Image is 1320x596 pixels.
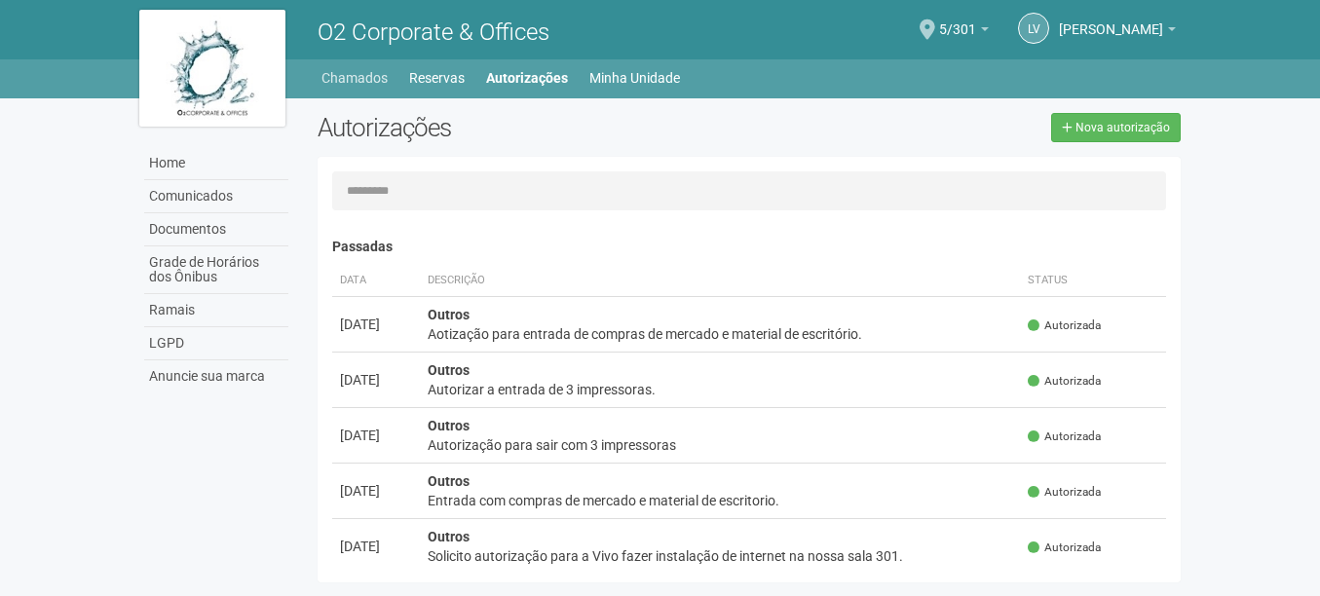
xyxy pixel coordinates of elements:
strong: Outros [428,362,470,378]
div: [DATE] [340,315,412,334]
span: Nova autorização [1075,121,1170,134]
img: logo.jpg [139,10,285,127]
th: Data [332,265,420,297]
div: [DATE] [340,370,412,390]
a: Anuncie sua marca [144,360,288,392]
span: Autorizada [1028,317,1101,334]
div: [DATE] [340,481,412,501]
a: Grade de Horários dos Ônibus [144,246,288,294]
span: Autorizada [1028,428,1101,445]
a: LGPD [144,327,288,360]
a: [PERSON_NAME] [1059,24,1176,40]
strong: Outros [428,418,470,433]
strong: Outros [428,473,470,489]
h4: Passadas [332,240,1167,254]
a: Documentos [144,213,288,246]
div: Aotização para entrada de compras de mercado e material de escritório. [428,324,1013,344]
a: Comunicados [144,180,288,213]
strong: Outros [428,307,470,322]
div: Entrada com compras de mercado e material de escritorio. [428,491,1013,510]
span: Luis Vasconcelos Porto Fernandes [1059,3,1163,37]
h2: Autorizações [318,113,735,142]
span: Autorizada [1028,484,1101,501]
div: [DATE] [340,537,412,556]
a: Chamados [321,64,388,92]
strong: Outros [428,529,470,544]
div: Solicito autorização para a Vivo fazer instalação de internet na nossa sala 301. [428,546,1013,566]
th: Descrição [420,265,1021,297]
a: Autorizações [486,64,568,92]
a: LV [1018,13,1049,44]
div: Autorizar a entrada de 3 impressoras. [428,380,1013,399]
a: Minha Unidade [589,64,680,92]
span: Autorizada [1028,373,1101,390]
a: Ramais [144,294,288,327]
span: Autorizada [1028,540,1101,556]
div: Autorização para sair com 3 impressoras [428,435,1013,455]
th: Status [1020,265,1166,297]
a: Home [144,147,288,180]
span: 5/301 [939,3,976,37]
div: [DATE] [340,426,412,445]
a: 5/301 [939,24,989,40]
a: Nova autorização [1051,113,1181,142]
span: O2 Corporate & Offices [318,19,549,46]
a: Reservas [409,64,465,92]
